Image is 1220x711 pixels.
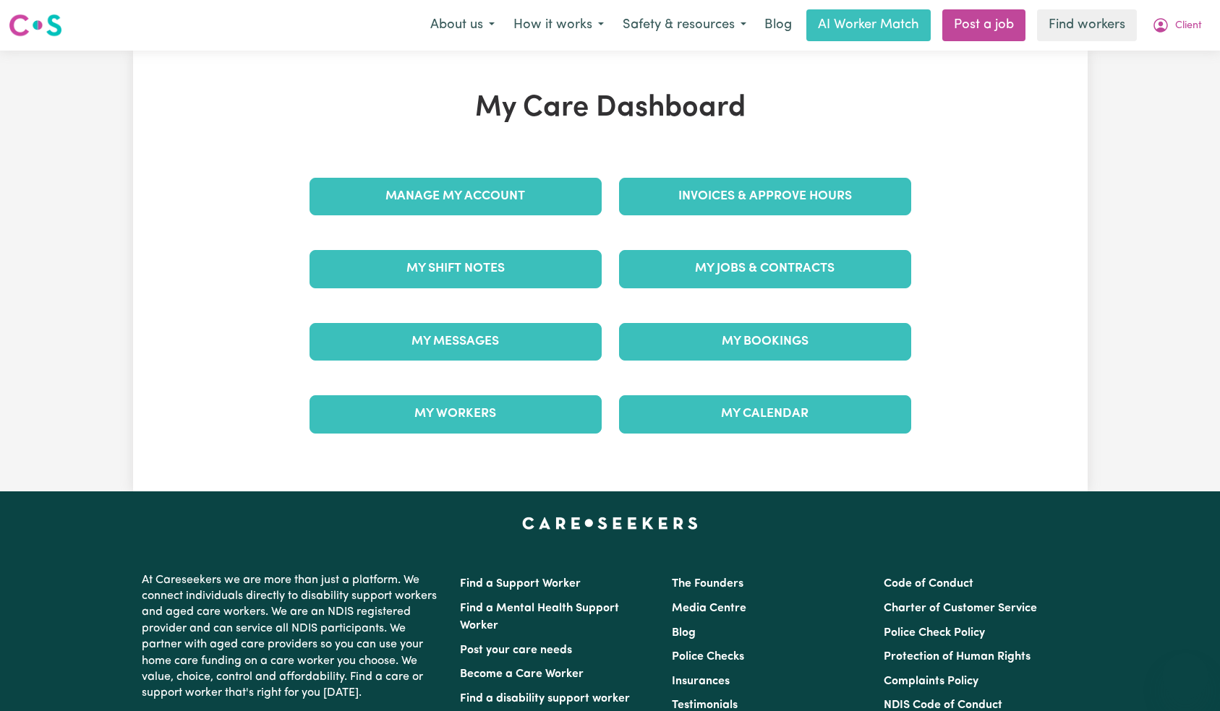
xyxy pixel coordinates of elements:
[421,10,504,40] button: About us
[1037,9,1137,41] a: Find workers
[619,323,911,361] a: My Bookings
[460,578,581,590] a: Find a Support Worker
[884,699,1002,711] a: NDIS Code of Conduct
[672,699,738,711] a: Testimonials
[460,668,584,680] a: Become a Care Worker
[1175,18,1202,34] span: Client
[9,9,62,42] a: Careseekers logo
[310,323,602,361] a: My Messages
[672,627,696,639] a: Blog
[613,10,756,40] button: Safety & resources
[884,676,978,687] a: Complaints Policy
[672,651,744,663] a: Police Checks
[310,250,602,288] a: My Shift Notes
[672,676,730,687] a: Insurances
[619,395,911,433] a: My Calendar
[460,645,572,656] a: Post your care needs
[619,250,911,288] a: My Jobs & Contracts
[460,603,619,632] a: Find a Mental Health Support Worker
[884,651,1031,663] a: Protection of Human Rights
[672,603,746,614] a: Media Centre
[942,9,1025,41] a: Post a job
[310,178,602,215] a: Manage My Account
[619,178,911,215] a: Invoices & Approve Hours
[884,603,1037,614] a: Charter of Customer Service
[301,91,920,126] h1: My Care Dashboard
[142,566,443,707] p: At Careseekers we are more than just a platform. We connect individuals directly to disability su...
[756,9,801,41] a: Blog
[310,395,602,433] a: My Workers
[1162,653,1208,699] iframe: Button to launch messaging window
[884,627,985,639] a: Police Check Policy
[806,9,931,41] a: AI Worker Match
[522,517,698,529] a: Careseekers home page
[672,578,743,590] a: The Founders
[1143,10,1211,40] button: My Account
[9,12,62,38] img: Careseekers logo
[460,693,630,704] a: Find a disability support worker
[884,578,973,590] a: Code of Conduct
[504,10,613,40] button: How it works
